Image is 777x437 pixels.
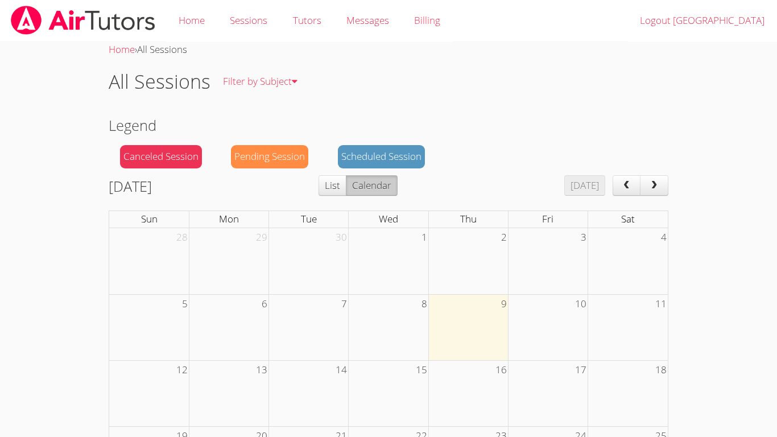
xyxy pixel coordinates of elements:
[415,361,428,380] span: 15
[120,145,202,168] div: Canceled Session
[574,361,588,380] span: 17
[319,175,346,196] button: List
[542,212,553,225] span: Fri
[346,14,389,27] span: Messages
[175,228,189,247] span: 28
[181,295,189,314] span: 5
[210,61,310,102] a: Filter by Subject
[654,361,668,380] span: 18
[261,295,268,314] span: 6
[346,175,398,196] button: Calendar
[580,228,588,247] span: 3
[334,361,348,380] span: 14
[141,212,158,225] span: Sun
[10,6,156,35] img: airtutors_banner-c4298cdbf04f3fff15de1276eac7730deb9818008684d7c2e4769d2f7ddbe033.png
[574,295,588,314] span: 10
[379,212,398,225] span: Wed
[654,295,668,314] span: 11
[301,212,317,225] span: Tue
[613,175,641,196] button: prev
[420,295,428,314] span: 8
[175,361,189,380] span: 12
[109,67,210,96] h1: All Sessions
[334,228,348,247] span: 30
[640,175,668,196] button: next
[338,145,425,168] div: Scheduled Session
[660,228,668,247] span: 4
[109,43,135,56] a: Home
[137,43,187,56] span: All Sessions
[340,295,348,314] span: 7
[109,42,668,58] div: ›
[564,175,605,196] button: [DATE]
[255,228,268,247] span: 29
[255,361,268,380] span: 13
[231,145,308,168] div: Pending Session
[420,228,428,247] span: 1
[219,212,239,225] span: Mon
[460,212,477,225] span: Thu
[494,361,508,380] span: 16
[621,212,635,225] span: Sat
[109,175,152,197] h2: [DATE]
[500,228,508,247] span: 2
[109,114,668,136] h2: Legend
[500,295,508,314] span: 9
